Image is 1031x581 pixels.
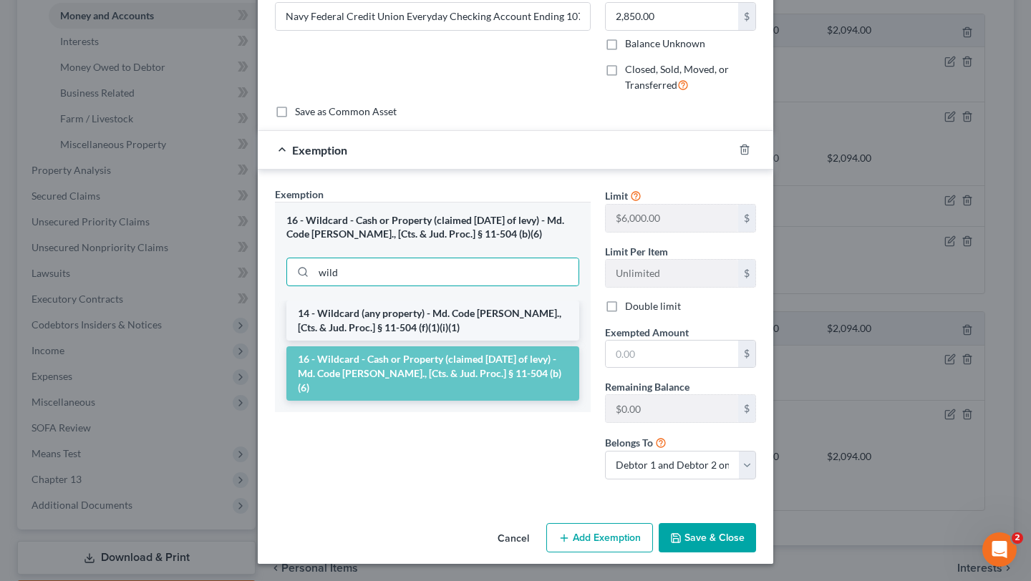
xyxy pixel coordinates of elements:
input: -- [606,260,738,287]
span: Closed, Sold, Moved, or Transferred [625,63,729,91]
label: Remaining Balance [605,379,689,394]
div: 16 - Wildcard - Cash or Property (claimed [DATE] of levy) - Md. Code [PERSON_NAME]., [Cts. & Jud.... [286,214,579,240]
button: Add Exemption [546,523,653,553]
span: Belongs To [605,436,653,449]
label: Double limit [625,299,681,313]
input: 0.00 [606,341,738,368]
button: Cancel [486,524,541,553]
input: Search exemption rules... [314,258,579,285]
div: $ [738,260,755,287]
span: Exempted Amount [605,326,689,338]
div: $ [738,395,755,422]
div: $ [738,341,755,368]
span: Limit [605,190,628,202]
span: 2 [1012,532,1023,544]
span: Exemption [275,188,324,200]
input: 0.00 [606,3,738,30]
label: Limit Per Item [605,244,668,259]
li: 14 - Wildcard (any property) - Md. Code [PERSON_NAME]., [Cts. & Jud. Proc.] § 11-504 (f)(1)(i)(1) [286,301,579,341]
input: Enter name... [276,3,590,30]
input: -- [606,205,738,232]
button: Save & Close [659,523,756,553]
span: Exemption [292,143,347,157]
iframe: Intercom live chat [982,532,1017,567]
label: Save as Common Asset [295,104,397,119]
label: Balance Unknown [625,36,705,51]
li: 16 - Wildcard - Cash or Property (claimed [DATE] of levy) - Md. Code [PERSON_NAME]., [Cts. & Jud.... [286,346,579,401]
div: $ [738,205,755,232]
div: $ [738,3,755,30]
input: -- [606,395,738,422]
